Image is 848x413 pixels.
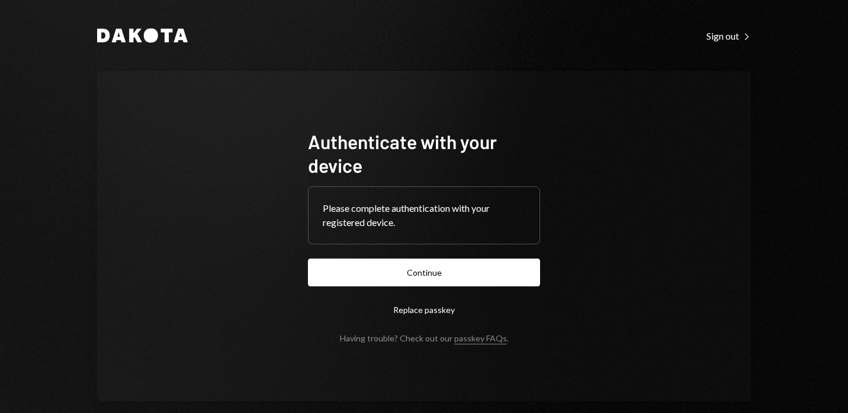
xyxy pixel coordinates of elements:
[323,201,525,230] div: Please complete authentication with your registered device.
[340,333,509,343] div: Having trouble? Check out our .
[308,259,540,286] button: Continue
[706,30,751,42] div: Sign out
[454,333,507,344] a: passkey FAQs
[706,29,751,42] a: Sign out
[308,130,540,177] h1: Authenticate with your device
[308,296,540,324] button: Replace passkey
